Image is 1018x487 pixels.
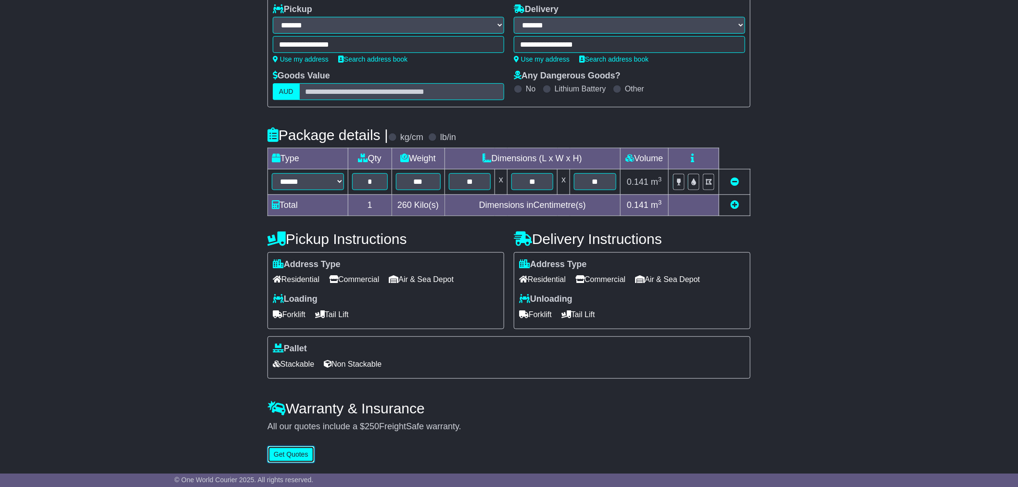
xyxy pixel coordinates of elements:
[658,199,662,206] sup: 3
[514,71,621,81] label: Any Dangerous Goods?
[273,272,319,287] span: Residential
[329,272,379,287] span: Commercial
[315,307,349,322] span: Tail Lift
[445,148,620,169] td: Dimensions (L x W x H)
[627,200,649,210] span: 0.141
[514,55,570,63] a: Use my address
[575,272,625,287] span: Commercial
[558,169,570,194] td: x
[440,132,456,143] label: lb/in
[268,148,348,169] td: Type
[273,294,318,305] label: Loading
[267,231,504,247] h4: Pickup Instructions
[495,169,508,194] td: x
[175,476,314,484] span: © One World Courier 2025. All rights reserved.
[267,446,315,463] button: Get Quotes
[273,357,314,372] span: Stackable
[392,194,445,216] td: Kilo(s)
[273,55,329,63] a: Use my address
[636,272,700,287] span: Air & Sea Depot
[267,127,388,143] h4: Package details |
[267,422,751,432] div: All our quotes include a $ FreightSafe warranty.
[514,4,559,15] label: Delivery
[625,84,644,93] label: Other
[273,259,341,270] label: Address Type
[730,177,739,187] a: Remove this item
[561,307,595,322] span: Tail Lift
[519,294,573,305] label: Unloading
[273,344,307,354] label: Pallet
[519,272,566,287] span: Residential
[273,71,330,81] label: Goods Value
[392,148,445,169] td: Weight
[273,307,305,322] span: Forklift
[445,194,620,216] td: Dimensions in Centimetre(s)
[627,177,649,187] span: 0.141
[273,4,312,15] label: Pickup
[519,259,587,270] label: Address Type
[579,55,649,63] a: Search address book
[324,357,382,372] span: Non Stackable
[651,177,662,187] span: m
[389,272,454,287] span: Air & Sea Depot
[620,148,668,169] td: Volume
[400,132,423,143] label: kg/cm
[658,176,662,183] sup: 3
[348,194,392,216] td: 1
[338,55,407,63] a: Search address book
[268,194,348,216] td: Total
[397,200,412,210] span: 260
[514,231,751,247] h4: Delivery Instructions
[348,148,392,169] td: Qty
[519,307,552,322] span: Forklift
[555,84,606,93] label: Lithium Battery
[651,200,662,210] span: m
[526,84,535,93] label: No
[273,83,300,100] label: AUD
[730,200,739,210] a: Add new item
[365,422,379,431] span: 250
[267,400,751,416] h4: Warranty & Insurance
